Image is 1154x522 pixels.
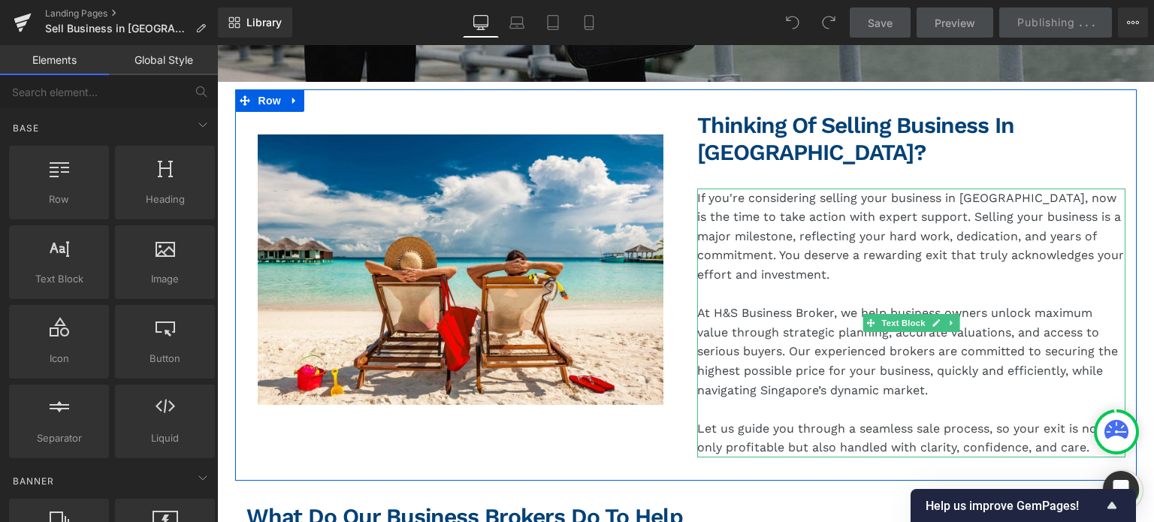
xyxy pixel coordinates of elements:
[926,499,1103,513] span: Help us improve GemPages!
[14,192,104,207] span: Row
[727,269,742,287] a: Expand / Collapse
[14,430,104,446] span: Separator
[926,496,1121,514] button: Show survey - Help us improve GemPages!
[11,474,56,488] span: Banner
[778,8,808,38] button: Undo
[14,271,104,287] span: Text Block
[45,8,218,20] a: Landing Pages
[119,430,210,446] span: Liquid
[45,23,189,35] span: Sell Business in [GEOGRAPHIC_DATA] | Expert Business Brokers
[29,458,470,511] span: What Do Our Business Brokers Do to Help You Sell Business in [GEOGRAPHIC_DATA]?
[882,422,929,469] div: Open WhatsApp chat
[109,45,218,75] a: Global Style
[480,143,908,240] p: If you're considering selling your business in [GEOGRAPHIC_DATA], now is the time to take action ...
[814,8,844,38] button: Redo
[571,8,607,38] a: Mobile
[480,258,908,355] p: At H&S Business Broker, we help business owners unlock maximum value through strategic planning, ...
[218,8,292,38] a: New Library
[480,374,908,412] p: Let us guide you through a seamless sale process, so your exit is not only profitable but also ha...
[499,8,535,38] a: Laptop
[38,44,68,67] span: Row
[119,351,210,367] span: Button
[535,8,571,38] a: Tablet
[119,271,210,287] span: Image
[246,16,282,29] span: Library
[1118,8,1148,38] button: More
[463,8,499,38] a: Desktop
[68,44,87,67] a: Expand / Collapse
[14,351,104,367] span: Icon
[661,269,711,287] span: Text Block
[868,15,893,31] span: Save
[480,67,908,121] h2: Thinking of Selling Business in [GEOGRAPHIC_DATA]?
[935,15,975,31] span: Preview
[119,192,210,207] span: Heading
[1103,471,1139,507] div: Open Intercom Messenger
[917,8,993,38] a: Preview
[11,121,41,135] span: Base
[882,422,929,469] a: Send a message via WhatsApp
